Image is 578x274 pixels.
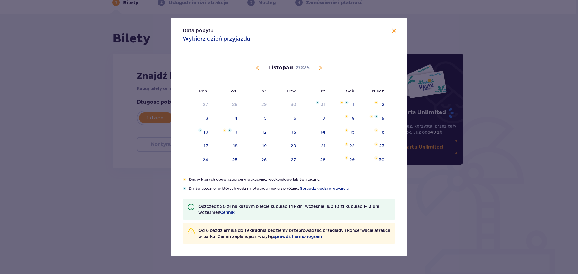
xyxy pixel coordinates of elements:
a: sprawdź harmonogram [273,233,322,239]
div: 26 [261,157,267,163]
img: Pomarańczowa gwiazdka [345,115,349,118]
div: 25 [232,157,238,163]
small: Pt. [321,88,326,93]
td: wtorek, 28 października 2025 [213,98,242,111]
img: Pomarańczowa gwiazdka [345,142,349,146]
button: Poprzedni miesiąc [254,64,261,72]
img: Niebieska gwiazdka [198,128,202,132]
small: Niedz. [372,88,385,93]
div: 8 [352,115,355,121]
td: wtorek, 4 listopada 2025 [213,112,242,125]
td: poniedziałek, 24 listopada 2025 [183,153,213,167]
td: sobota, 1 listopada 2025 [330,98,359,111]
img: Pomarańczowa gwiazdka [374,156,378,160]
td: niedziela, 9 listopada 2025 [359,112,389,125]
small: Sob. [346,88,356,93]
div: 3 [206,115,208,121]
p: Wybierz dzień przyjazdu [183,35,250,42]
div: 1 [353,101,355,107]
img: Pomarańczowa gwiazdka [340,101,344,104]
td: środa, 29 października 2025 [242,98,271,111]
div: 4 [235,115,238,121]
div: 21 [321,143,325,149]
td: czwartek, 30 października 2025 [271,98,301,111]
img: Pomarańczowa gwiazdka [345,128,349,132]
div: 30 [291,101,296,107]
td: poniedziałek, 17 listopada 2025 [183,140,213,153]
td: sobota, 29 listopada 2025 [330,153,359,167]
td: sobota, 8 listopada 2025 [330,112,359,125]
button: Zamknij [390,27,398,35]
td: środa, 26 listopada 2025 [242,153,271,167]
small: Śr. [262,88,267,93]
img: Pomarańczowa gwiazdka [374,128,378,132]
div: 15 [350,129,355,135]
td: wtorek, 11 listopada 2025 [213,126,242,139]
small: Wt. [230,88,238,93]
img: Pomarańczowa gwiazdka [374,142,378,146]
img: Pomarańczowa gwiazdka [374,101,378,104]
p: Dni świąteczne, w których godziny otwarcia mogą się różnić. [189,186,395,191]
div: 9 [382,115,384,121]
img: Pomarańczowa gwiazdka [369,115,373,118]
td: sobota, 15 listopada 2025 [330,126,359,139]
div: 31 [321,101,325,107]
a: Sprawdź godziny otwarcia [300,186,349,191]
td: wtorek, 18 listopada 2025 [213,140,242,153]
td: piątek, 14 listopada 2025 [300,126,330,139]
div: 17 [204,143,208,149]
small: Czw. [287,88,297,93]
small: Pon. [199,88,208,93]
div: 10 [204,129,208,135]
div: 29 [261,101,267,107]
img: Niebieska gwiazdka [374,115,378,118]
p: Data pobytu [183,27,213,34]
td: czwartek, 27 listopada 2025 [271,153,301,167]
div: 27 [291,157,296,163]
td: poniedziałek, 10 listopada 2025 [183,126,213,139]
div: 11 [234,129,238,135]
img: Niebieska gwiazdka [183,187,186,190]
td: piątek, 31 października 2025 [300,98,330,111]
div: 22 [349,143,355,149]
div: 28 [232,101,238,107]
a: Cennik [220,209,235,215]
td: czwartek, 6 listopada 2025 [271,112,301,125]
td: środa, 5 listopada 2025 [242,112,271,125]
td: niedziela, 2 listopada 2025 [359,98,389,111]
button: Następny miesiąc [317,64,324,72]
td: piątek, 28 listopada 2025 [300,153,330,167]
div: 13 [292,129,296,135]
div: 20 [291,143,296,149]
div: 19 [262,143,267,149]
div: 6 [294,115,296,121]
p: Oszczędź 20 zł na każdym bilecie kupując 14+ dni wcześniej lub 10 zł kupując 1-13 dni wcześniej! [198,203,390,215]
div: 5 [264,115,267,121]
td: środa, 19 listopada 2025 [242,140,271,153]
div: 14 [321,129,325,135]
td: niedziela, 23 listopada 2025 [359,140,389,153]
img: Niebieska gwiazdka [228,128,232,132]
td: piątek, 7 listopada 2025 [300,112,330,125]
td: poniedziałek, 3 listopada 2025 [183,112,213,125]
td: niedziela, 16 listopada 2025 [359,126,389,139]
div: 27 [203,101,208,107]
p: 2025 [295,64,310,72]
div: 7 [323,115,325,121]
div: 30 [379,157,384,163]
div: 28 [320,157,325,163]
div: 16 [380,129,384,135]
td: czwartek, 20 listopada 2025 [271,140,301,153]
div: 24 [203,157,208,163]
p: Listopad [268,64,293,72]
td: wtorek, 25 listopada 2025 [213,153,242,167]
div: 23 [379,143,384,149]
td: sobota, 22 listopada 2025 [330,140,359,153]
td: niedziela, 30 listopada 2025 [359,153,389,167]
td: środa, 12 listopada 2025 [242,126,271,139]
p: Od 6 października do 19 grudnia będziemy przeprowadzać przeglądy i konserwacje atrakcji w parku. ... [198,227,390,239]
p: Dni, w których obowiązują ceny wakacyjne, weekendowe lub świąteczne. [189,177,395,182]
